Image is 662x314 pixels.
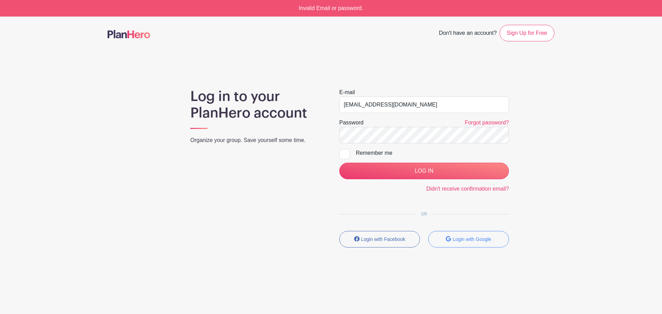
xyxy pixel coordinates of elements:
p: Organize your group. Save yourself some time. [190,136,323,144]
small: Login with Facebook [361,236,405,242]
label: E-mail [339,88,355,97]
a: Forgot password? [465,120,509,125]
span: Don't have an account? [439,26,497,41]
button: Login with Facebook [339,231,420,247]
a: Sign Up for Free [500,25,554,41]
span: OR [415,212,433,216]
input: LOG IN [339,163,509,179]
div: Remember me [356,149,509,157]
img: logo-507f7623f17ff9eddc593b1ce0a138ce2505c220e1c5a4e2b4648c50719b7d32.svg [108,30,150,38]
small: Login with Google [453,236,491,242]
button: Login with Google [428,231,509,247]
h1: Log in to your PlanHero account [190,88,323,121]
input: e.g. julie@eventco.com [339,97,509,113]
label: Password [339,119,363,127]
a: Didn't receive confirmation email? [426,186,509,192]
